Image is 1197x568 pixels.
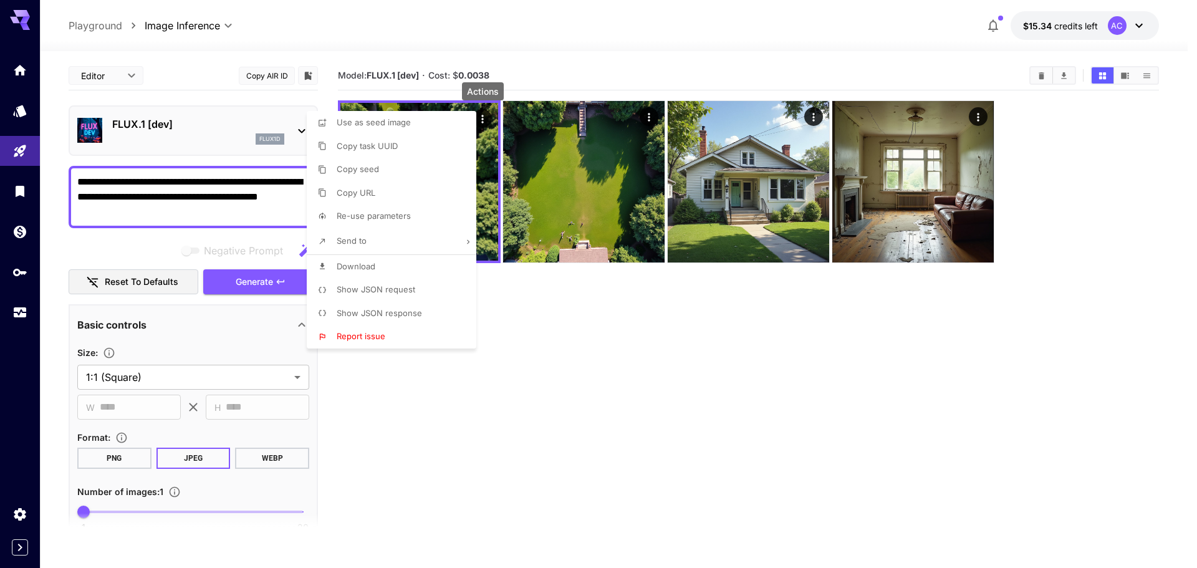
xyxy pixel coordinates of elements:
span: Show JSON response [337,308,422,318]
span: Copy URL [337,188,375,198]
div: Actions [462,82,504,100]
span: Copy seed [337,164,379,174]
span: Re-use parameters [337,211,411,221]
span: Download [337,261,375,271]
span: Show JSON request [337,284,415,294]
span: Use as seed image [337,117,411,127]
span: Report issue [337,331,385,341]
span: Send to [337,236,367,246]
span: Copy task UUID [337,141,398,151]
